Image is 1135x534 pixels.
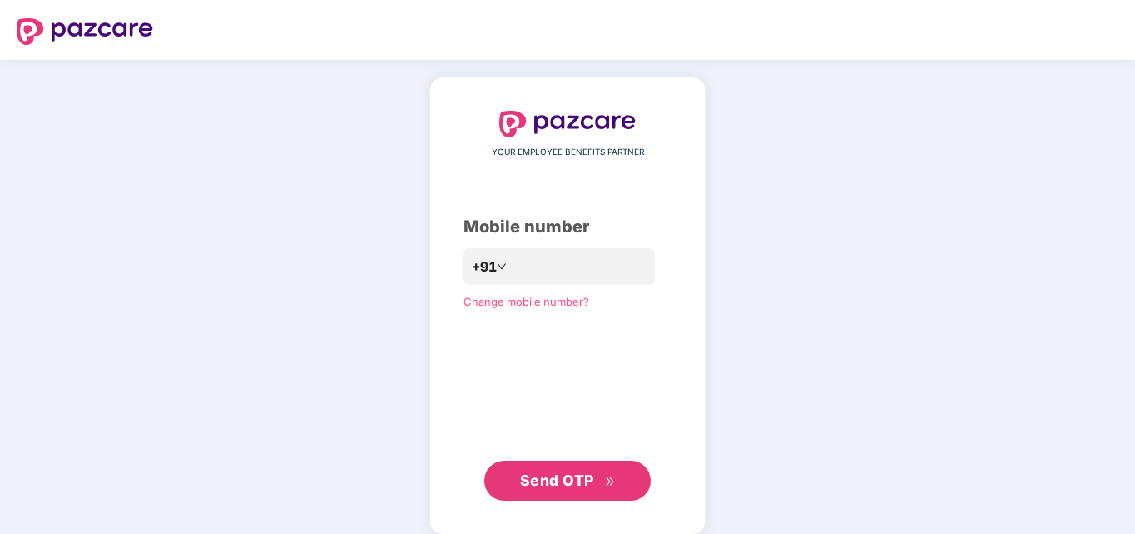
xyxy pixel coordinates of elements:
[499,111,636,137] img: logo
[472,257,497,277] span: +91
[492,146,644,159] span: YOUR EMPLOYEE BENEFITS PARTNER
[463,295,589,308] a: Change mobile number?
[605,477,616,487] span: double-right
[463,214,672,240] div: Mobile number
[497,262,507,272] span: down
[520,472,594,489] span: Send OTP
[484,461,651,501] button: Send OTPdouble-right
[17,18,153,45] img: logo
